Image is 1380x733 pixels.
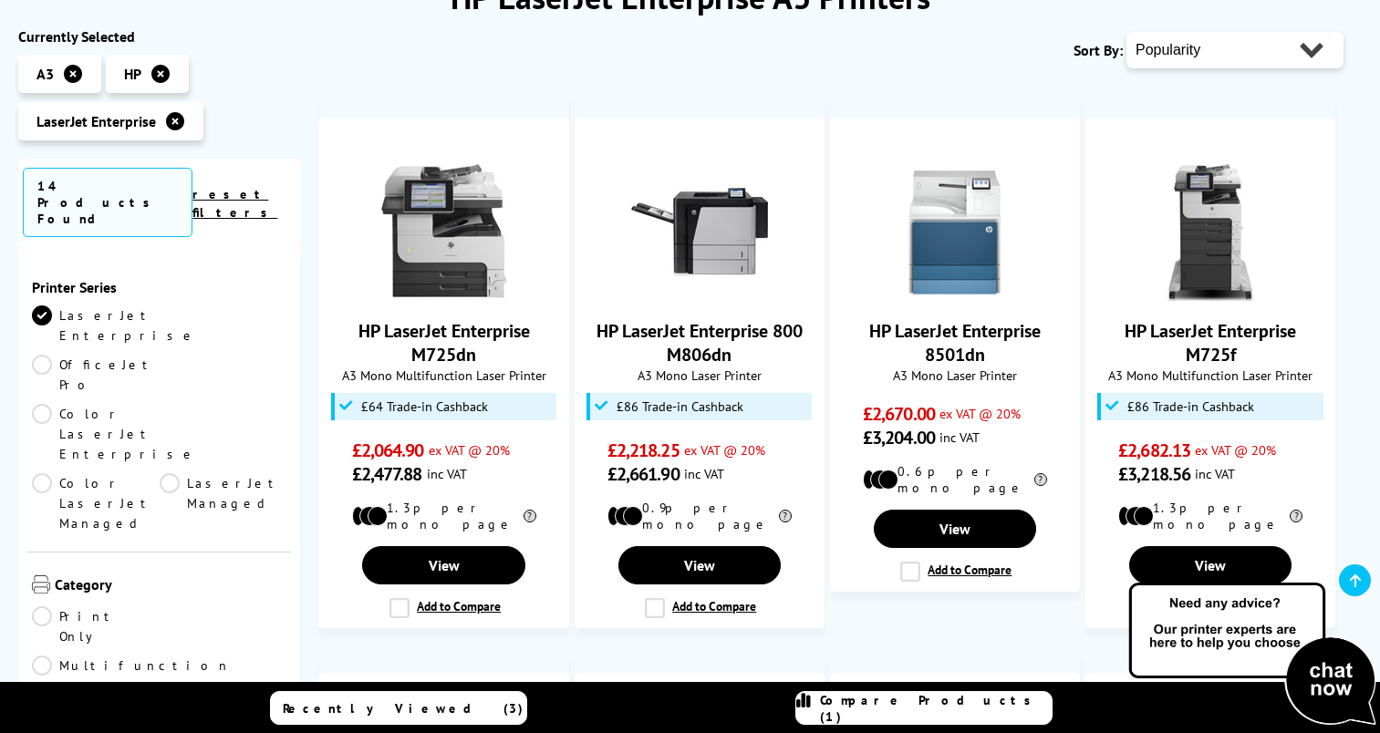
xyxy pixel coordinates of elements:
[607,500,792,532] li: 0.9p per mono page
[1118,462,1190,486] span: £3,218.56
[32,473,160,533] a: Color LaserJet Managed
[389,598,501,618] label: Add to Compare
[376,286,513,305] a: HP LaserJet Enterprise M725dn
[352,500,536,532] li: 1.3p per mono page
[32,305,197,346] a: LaserJet Enterprise
[1195,441,1276,459] span: ex VAT @ 20%
[124,65,141,83] span: HP
[887,286,1023,305] a: HP LaserJet Enterprise 8501dn
[607,462,680,486] span: £2,661.90
[160,473,287,533] a: LaserJet Managed
[1129,546,1292,584] a: View
[585,366,815,384] span: A3 Mono Laser Printer
[352,439,424,462] span: £2,064.90
[874,510,1036,548] a: View
[36,65,54,83] span: A3
[328,366,558,384] span: A3 Mono Multifunction Laser Printer
[684,465,724,482] span: inc VAT
[887,164,1023,301] img: HP LaserJet Enterprise 8501dn
[617,399,743,414] span: £86 Trade-in Cashback
[645,598,756,618] label: Add to Compare
[32,656,231,676] a: Multifunction
[352,462,422,486] span: £2,477.88
[1142,164,1279,301] img: HP LaserJet Enterprise M725f
[429,441,510,459] span: ex VAT @ 20%
[361,399,488,414] span: £64 Trade-in Cashback
[795,691,1053,725] a: Compare Products (1)
[900,562,1012,582] label: Add to Compare
[863,426,935,449] span: £3,204.00
[427,465,467,482] span: inc VAT
[1125,580,1380,729] img: Open Live Chat window
[358,319,530,366] a: HP LaserJet Enterprise M725dn
[1118,439,1190,462] span: £2,682.13
[840,366,1070,384] span: A3 Mono Laser Printer
[36,112,156,130] span: LaserJet Enterprise
[684,441,765,459] span: ex VAT @ 20%
[1142,286,1279,305] a: HP LaserJet Enterprise M725f
[863,463,1047,496] li: 0.6p per mono page
[869,319,1041,366] a: HP LaserJet Enterprise 8501dn
[32,575,50,594] img: Category
[618,546,781,584] a: View
[631,286,768,305] a: HP LaserJet Enterprise 800 M806dn
[1074,41,1123,59] span: Sort By:
[1118,500,1302,532] li: 1.3p per mono page
[631,164,768,301] img: HP LaserJet Enterprise 800 M806dn
[597,319,803,366] a: HP LaserJet Enterprise 800 M806dn
[192,186,277,221] a: reset filters
[270,691,527,725] a: Recently Viewed (3)
[18,27,300,46] div: Currently Selected
[376,164,513,301] img: HP LaserJet Enterprise M725dn
[1125,319,1296,366] a: HP LaserJet Enterprise M725f
[607,439,680,462] span: £2,218.25
[863,402,935,426] span: £2,670.00
[362,546,524,584] a: View
[1195,465,1235,482] span: inc VAT
[939,428,980,446] span: inc VAT
[55,575,286,597] span: Category
[32,278,286,296] span: Printer Series
[283,700,524,717] span: Recently Viewed (3)
[32,355,160,395] a: OfficeJet Pro
[23,168,192,237] span: 14 Products Found
[820,692,1052,725] span: Compare Products (1)
[32,404,197,464] a: Color LaserJet Enterprise
[1095,366,1325,384] span: A3 Mono Multifunction Laser Printer
[32,606,160,646] a: Print Only
[1127,399,1254,414] span: £86 Trade-in Cashback
[939,405,1021,422] span: ex VAT @ 20%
